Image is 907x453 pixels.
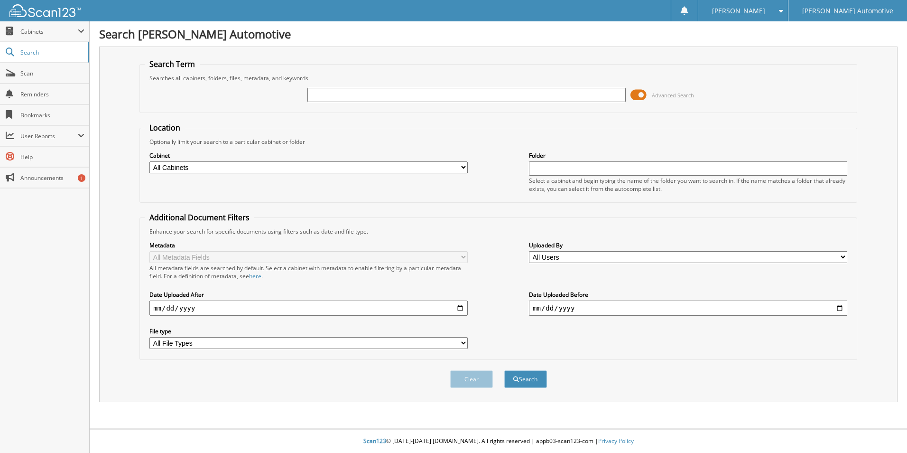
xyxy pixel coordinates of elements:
[504,370,547,388] button: Search
[145,59,200,69] legend: Search Term
[20,90,84,98] span: Reminders
[249,272,261,280] a: here
[802,8,893,14] span: [PERSON_NAME] Automotive
[20,174,84,182] span: Announcements
[149,241,468,249] label: Metadata
[78,174,85,182] div: 1
[149,264,468,280] div: All metadata fields are searched by default. Select a cabinet with metadata to enable filtering b...
[450,370,493,388] button: Clear
[598,437,634,445] a: Privacy Policy
[90,430,907,453] div: © [DATE]-[DATE] [DOMAIN_NAME]. All rights reserved | appb03-scan123-com |
[529,301,847,316] input: end
[529,177,847,193] div: Select a cabinet and begin typing the name of the folder you want to search in. If the name match...
[20,111,84,119] span: Bookmarks
[145,123,185,133] legend: Location
[149,151,468,160] label: Cabinet
[145,74,852,82] div: Searches all cabinets, folders, files, metadata, and keywords
[145,212,254,223] legend: Additional Document Filters
[99,26,898,42] h1: Search [PERSON_NAME] Automotive
[149,327,468,335] label: File type
[9,4,81,17] img: scan123-logo-white.svg
[149,301,468,316] input: start
[363,437,386,445] span: Scan123
[20,28,78,36] span: Cabinets
[529,291,847,299] label: Date Uploaded Before
[20,153,84,161] span: Help
[20,69,84,77] span: Scan
[149,291,468,299] label: Date Uploaded After
[20,132,78,140] span: User Reports
[652,92,694,99] span: Advanced Search
[712,8,765,14] span: [PERSON_NAME]
[529,241,847,249] label: Uploaded By
[529,151,847,160] label: Folder
[145,138,852,146] div: Optionally limit your search to a particular cabinet or folder
[20,48,83,57] span: Search
[145,227,852,236] div: Enhance your search for specific documents using filters such as date and file type.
